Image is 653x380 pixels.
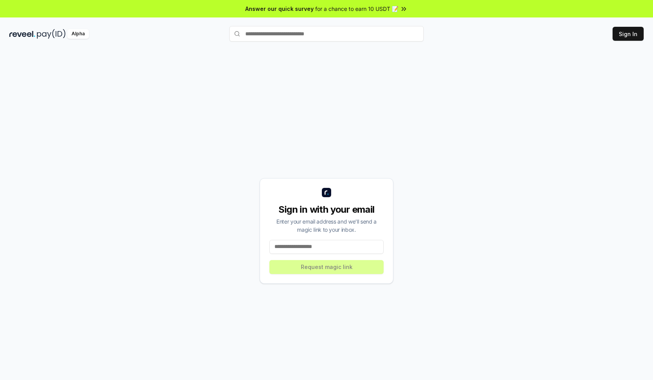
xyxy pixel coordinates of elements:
[245,5,314,13] span: Answer our quick survey
[315,5,398,13] span: for a chance to earn 10 USDT 📝
[613,27,644,41] button: Sign In
[9,29,35,39] img: reveel_dark
[269,203,384,216] div: Sign in with your email
[37,29,66,39] img: pay_id
[67,29,89,39] div: Alpha
[322,188,331,197] img: logo_small
[269,217,384,234] div: Enter your email address and we’ll send a magic link to your inbox.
